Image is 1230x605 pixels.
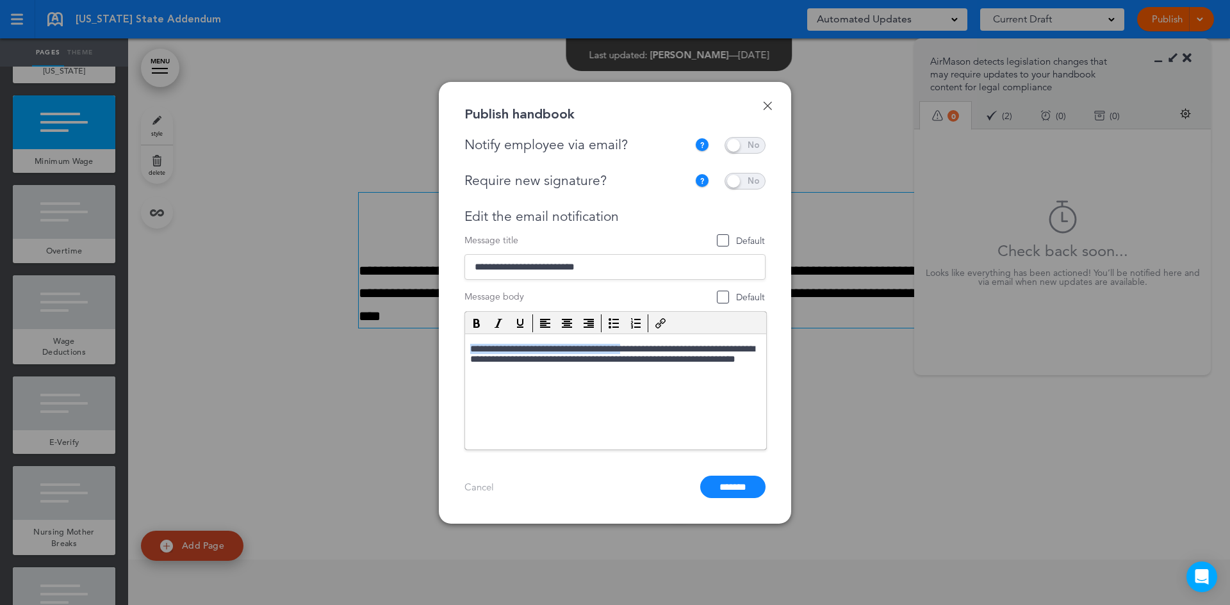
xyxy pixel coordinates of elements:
span: Message title [464,234,518,246]
a: Done [763,101,772,110]
a: Cancel [464,481,494,493]
span: Default [717,235,765,247]
div: Insert/edit link [650,314,671,332]
span: Message body [464,291,524,303]
div: Align right [578,314,599,332]
span: Default [717,291,765,303]
img: tooltip_icon.svg [694,173,710,189]
div: Numbered list [625,314,646,332]
div: Open Intercom Messenger [1186,561,1217,592]
div: Publish handbook [464,108,575,121]
div: Bullet list [603,314,624,332]
div: Notify employee via email? [464,137,694,153]
div: Align left [535,314,555,332]
div: Underline [510,314,530,332]
div: Bold [466,314,487,332]
iframe: Rich Text Area. Press ALT-F9 for menu. Press ALT-F10 for toolbar. Press ALT-0 for help [465,334,766,449]
div: Italic [488,314,509,332]
div: Align center [557,314,577,332]
div: Require new signature? [464,173,688,189]
img: tooltip_icon.svg [694,138,710,153]
div: Edit the email notification [464,209,766,225]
